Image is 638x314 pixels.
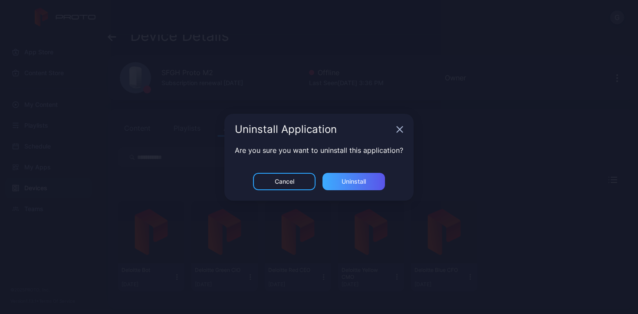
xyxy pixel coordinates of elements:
p: Are you sure you want to uninstall this application? [235,145,403,155]
div: Uninstall Application [235,124,393,135]
div: Uninstall [342,178,366,185]
button: Uninstall [322,173,385,190]
div: Cancel [275,178,294,185]
button: Cancel [253,173,316,190]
